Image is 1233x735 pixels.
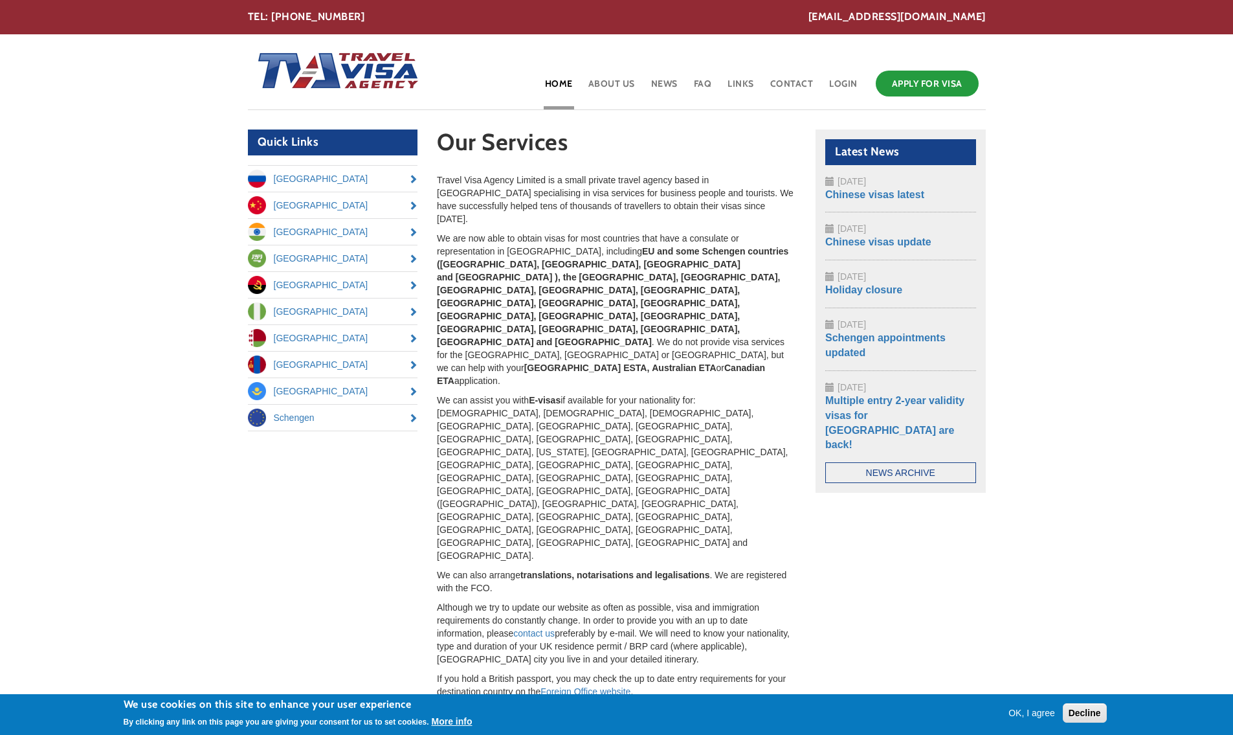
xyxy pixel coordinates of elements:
[726,67,755,109] a: Links
[825,395,964,451] a: Multiple entry 2-year validity visas for [GEOGRAPHIC_DATA] are back!
[437,394,796,562] p: We can assist you with if available for your nationality for: [DEMOGRAPHIC_DATA], [DEMOGRAPHIC_DA...
[437,569,796,594] p: We can also arrange . We are registered with the FCO.
[529,395,561,405] strong: E-visas
[838,319,866,330] span: [DATE]
[437,672,796,698] p: If you hold a British passport, you may check the up to date entry requirements for your destinat...
[248,405,418,431] a: Schengen
[524,363,621,373] strong: [GEOGRAPHIC_DATA]
[1003,707,1060,719] button: OK, I agree
[248,272,418,298] a: [GEOGRAPHIC_DATA]
[124,718,429,727] p: By clicking any link on this page you are giving your consent for us to set cookies.
[825,332,946,358] a: Schengen appointments updated
[623,363,649,373] strong: ESTA,
[248,299,418,324] a: [GEOGRAPHIC_DATA]
[248,192,418,218] a: [GEOGRAPHIC_DATA]
[544,67,574,109] a: Home
[248,219,418,245] a: [GEOGRAPHIC_DATA]
[876,71,979,96] a: Apply for Visa
[693,67,713,109] a: FAQ
[587,67,636,109] a: About Us
[248,166,418,192] a: [GEOGRAPHIC_DATA]
[248,352,418,378] a: [GEOGRAPHIC_DATA]
[825,236,931,247] a: Chinese visas update
[540,686,630,697] a: Foreign Office website
[432,715,472,728] button: More info
[124,697,472,712] h2: We use cookies on this site to enhance your user experience
[838,176,866,187] span: [DATE]
[838,271,866,282] span: [DATE]
[828,67,859,109] a: Login
[248,10,986,25] div: TEL: [PHONE_NUMBER]
[437,601,796,666] p: Although we try to update our website as often as possible, visa and immigration requirements do ...
[769,67,815,109] a: Contact
[825,462,976,483] a: News Archive
[513,628,555,639] a: contact us
[520,570,710,580] strong: translations, notarisations and legalisations
[838,223,866,234] span: [DATE]
[437,232,796,387] p: We are now able to obtain visas for most countries that have a consulate or representation in [GE...
[808,10,986,25] a: [EMAIL_ADDRESS][DOMAIN_NAME]
[650,67,679,109] a: News
[248,245,418,271] a: [GEOGRAPHIC_DATA]
[248,40,420,104] img: Home
[825,139,976,165] h2: Latest News
[652,363,716,373] strong: Australian ETA
[825,189,924,200] a: Chinese visas latest
[825,284,902,295] a: Holiday closure
[437,174,796,225] p: Travel Visa Agency Limited is a small private travel agency based in [GEOGRAPHIC_DATA] specialisi...
[838,382,866,392] span: [DATE]
[248,325,418,351] a: [GEOGRAPHIC_DATA]
[437,130,796,161] h1: Our Services
[1063,703,1107,723] button: Decline
[248,378,418,404] a: [GEOGRAPHIC_DATA]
